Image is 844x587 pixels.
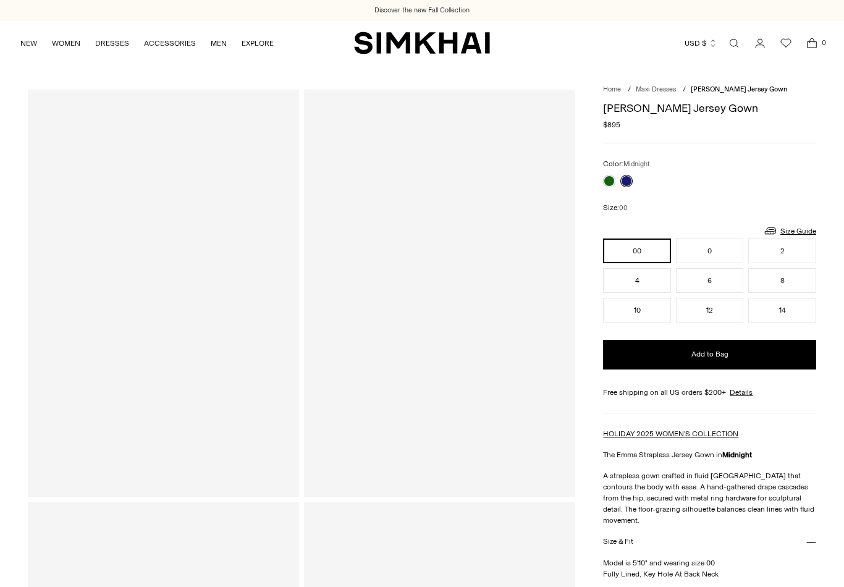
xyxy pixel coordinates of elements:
[603,538,633,546] h3: Size & Fit
[676,268,744,293] button: 6
[619,204,628,212] span: 00
[800,31,824,56] a: Open cart modal
[623,160,650,168] span: Midnight
[28,90,299,497] a: Emma Strapless Jersey Gown
[748,31,772,56] a: Go to the account page
[144,30,196,57] a: ACCESSORIES
[676,239,744,263] button: 0
[691,85,787,93] span: [PERSON_NAME] Jersey Gown
[95,30,129,57] a: DRESSES
[685,30,717,57] button: USD $
[628,85,631,95] div: /
[603,526,816,557] button: Size & Fit
[722,31,746,56] a: Open search modal
[603,119,620,130] span: $895
[603,298,671,323] button: 10
[603,85,621,93] a: Home
[603,158,650,170] label: Color:
[774,31,798,56] a: Wishlist
[763,223,816,239] a: Size Guide
[748,239,816,263] button: 2
[636,85,676,93] a: Maxi Dresses
[603,103,816,114] h1: [PERSON_NAME] Jersey Gown
[304,90,575,497] a: Emma Strapless Jersey Gown
[603,340,816,370] button: Add to Bag
[603,85,816,95] nav: breadcrumbs
[603,387,816,398] div: Free shipping on all US orders $200+
[603,239,671,263] button: 00
[374,6,470,15] a: Discover the new Fall Collection
[748,298,816,323] button: 14
[676,298,744,323] button: 12
[748,268,816,293] button: 8
[20,30,37,57] a: NEW
[683,85,686,95] div: /
[691,349,728,360] span: Add to Bag
[211,30,227,57] a: MEN
[603,429,738,438] a: HOLIDAY 2025 WOMEN'S COLLECTION
[603,470,816,526] p: A strapless gown crafted in fluid [GEOGRAPHIC_DATA] that contours the body with ease. A hand-gath...
[730,387,753,398] a: Details
[603,557,816,580] p: Model is 5'10" and wearing size 00 Fully Lined, Key Hole At Back Neck
[52,30,80,57] a: WOMEN
[354,31,490,55] a: SIMKHAI
[603,449,816,460] p: The Emma Strapless Jersey Gown in
[603,268,671,293] button: 4
[603,202,628,214] label: Size:
[242,30,274,57] a: EXPLORE
[722,450,752,459] strong: Midnight
[818,37,829,48] span: 0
